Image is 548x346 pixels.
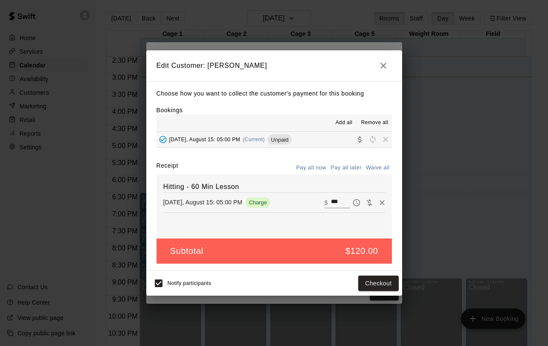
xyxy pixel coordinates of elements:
[345,245,378,257] h5: $120.00
[168,280,212,286] span: Notify participants
[364,161,392,174] button: Waive all
[376,196,389,209] button: Remove
[350,198,363,206] span: Pay later
[354,136,366,142] span: Collect payment
[379,136,392,142] span: Remove
[328,161,364,174] button: Pay all later
[157,107,183,113] label: Bookings
[325,198,328,207] p: $
[169,137,241,142] span: [DATE], August 15: 05:00 PM
[357,116,391,130] button: Remove all
[358,276,398,291] button: Checkout
[330,116,357,130] button: Add all
[336,119,353,127] span: Add all
[157,88,392,99] p: Choose how you want to collect the customer's payment for this booking
[366,136,379,142] span: Reschedule
[157,133,169,146] button: Added - Collect Payment
[361,119,388,127] span: Remove all
[163,198,243,206] p: [DATE], August 15: 05:00 PM
[146,50,402,81] h2: Edit Customer: [PERSON_NAME]
[245,199,270,206] span: Charge
[163,181,385,192] h6: Hitting - 60 Min Lesson
[157,132,392,148] button: Added - Collect Payment[DATE], August 15: 05:00 PM(Current)UnpaidCollect paymentRescheduleRemove
[243,137,265,142] span: (Current)
[267,137,292,143] span: Unpaid
[294,161,329,174] button: Pay all now
[157,161,178,174] label: Receipt
[170,245,203,257] h5: Subtotal
[363,198,376,206] span: Waive payment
